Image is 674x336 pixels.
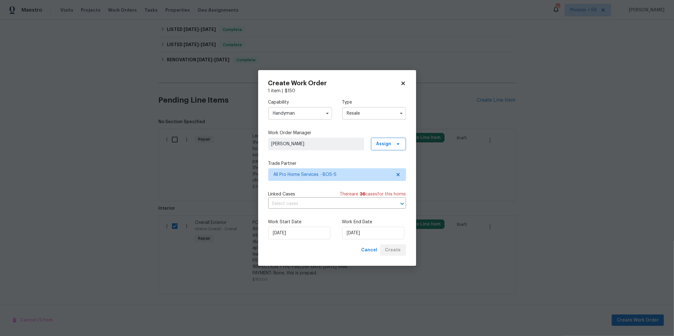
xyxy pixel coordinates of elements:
[398,199,407,208] button: Open
[376,141,392,147] span: Assign
[340,191,406,197] span: There are case s for this home
[398,110,405,117] button: Show options
[342,107,406,120] input: Select...
[361,246,378,254] span: Cancel
[268,160,406,167] label: Trade Partner
[268,227,331,239] input: M/D/YYYY
[268,88,406,94] div: 1 item |
[360,192,366,196] span: 36
[359,244,380,256] button: Cancel
[342,219,406,225] label: Work End Date
[268,80,400,87] h2: Create Work Order
[268,199,388,209] input: Select cases
[268,219,332,225] label: Work Start Date
[342,99,406,105] label: Type
[268,191,295,197] span: Linked Cases
[342,227,404,239] input: M/D/YYYY
[324,110,331,117] button: Show options
[285,89,295,93] span: $ 150
[274,171,392,178] span: All Pro Home Services - BOS-S
[268,99,332,105] label: Capability
[268,107,332,120] input: Select...
[268,130,406,136] label: Work Order Manager
[271,141,361,147] span: [PERSON_NAME]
